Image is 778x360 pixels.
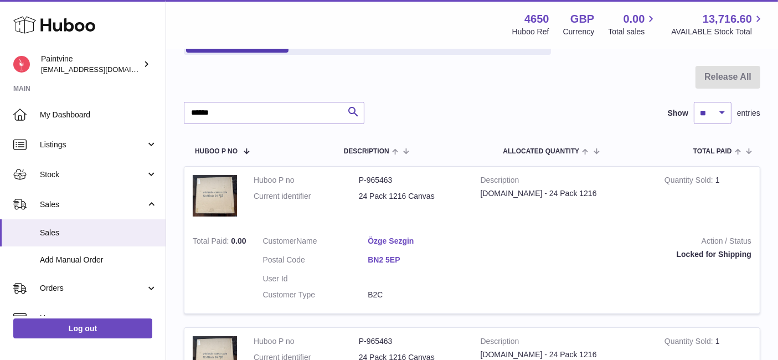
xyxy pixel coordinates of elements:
[254,191,359,202] dt: Current identifier
[40,110,157,120] span: My Dashboard
[664,176,715,187] strong: Quantity Sold
[512,27,549,37] div: Huboo Ref
[40,140,146,150] span: Listings
[41,54,141,75] div: Paintvine
[254,336,359,347] dt: Huboo P no
[737,108,760,119] span: entries
[193,175,237,217] img: 46501747297401.png
[359,191,464,202] dd: 24 Pack 1216 Canvas
[263,255,368,268] dt: Postal Code
[524,12,549,27] strong: 4650
[368,255,473,265] a: BN2 5EP
[231,236,246,245] span: 0.00
[503,148,579,155] span: ALLOCATED Quantity
[570,12,594,27] strong: GBP
[359,175,464,186] dd: P-965463
[563,27,595,37] div: Currency
[195,148,238,155] span: Huboo P no
[40,313,157,323] span: Usage
[359,336,464,347] dd: P-965463
[671,12,765,37] a: 13,716.60 AVAILABLE Stock Total
[193,236,231,248] strong: Total Paid
[263,274,368,284] dt: User Id
[703,12,752,27] span: 13,716.60
[40,228,157,238] span: Sales
[40,283,146,294] span: Orders
[263,290,368,300] dt: Customer Type
[263,236,297,245] span: Customer
[481,349,648,360] div: [DOMAIN_NAME] - 24 Pack 1216
[368,290,473,300] dd: B2C
[481,175,648,188] strong: Description
[608,12,657,37] a: 0.00 Total sales
[656,167,760,228] td: 1
[40,199,146,210] span: Sales
[13,318,152,338] a: Log out
[664,337,715,348] strong: Quantity Sold
[368,236,473,246] a: Özge Sezgin
[481,188,648,199] div: [DOMAIN_NAME] - 24 Pack 1216
[40,169,146,180] span: Stock
[41,65,163,74] span: [EMAIL_ADDRESS][DOMAIN_NAME]
[263,236,368,249] dt: Name
[608,27,657,37] span: Total sales
[668,108,688,119] label: Show
[344,148,389,155] span: Description
[671,27,765,37] span: AVAILABLE Stock Total
[693,148,732,155] span: Total paid
[481,336,648,349] strong: Description
[13,56,30,73] img: internalAdmin-4650@internal.huboo.com
[624,12,645,27] span: 0.00
[490,236,751,249] strong: Action / Status
[40,255,157,265] span: Add Manual Order
[254,175,359,186] dt: Huboo P no
[490,249,751,260] div: Locked for Shipping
